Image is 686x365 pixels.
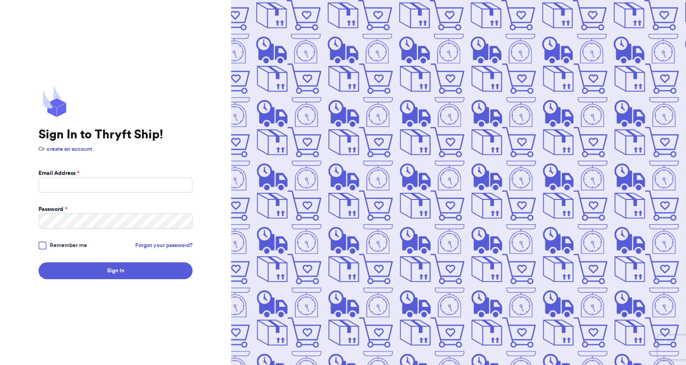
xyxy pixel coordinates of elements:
a: Forgot your password? [135,241,193,249]
p: Or [39,145,193,153]
span: Remember me [50,241,87,249]
a: create an account [47,146,92,152]
button: Sign In [39,262,193,279]
label: Password [39,205,67,213]
h1: Sign In to Thryft Ship! [39,128,193,142]
label: Email Address [39,169,79,177]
